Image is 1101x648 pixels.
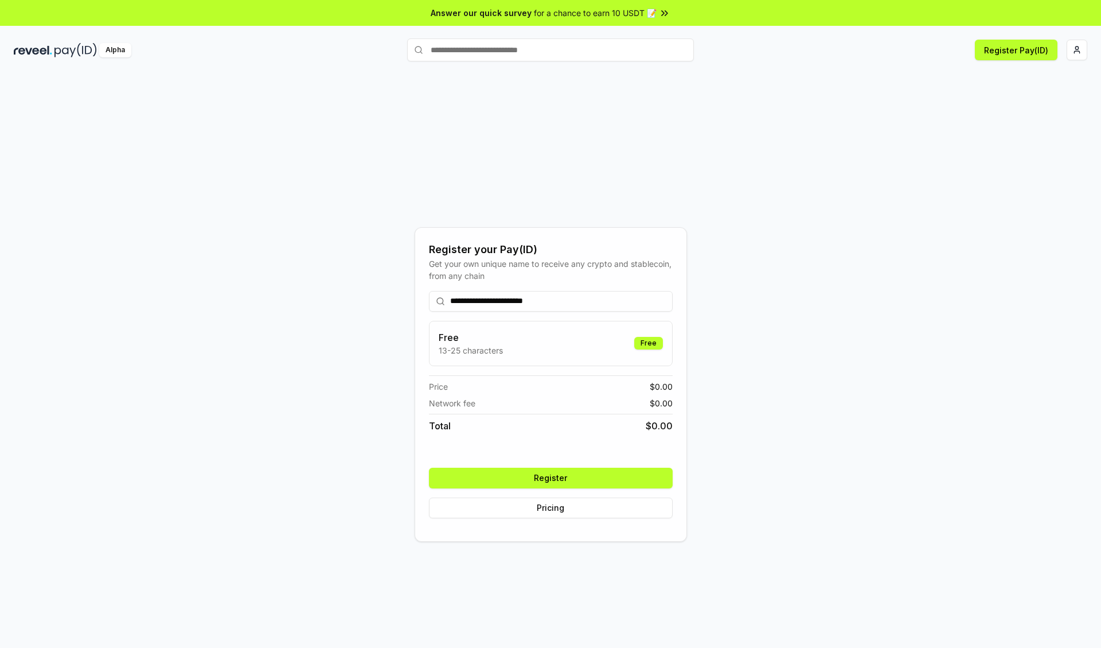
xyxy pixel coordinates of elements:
[429,381,448,393] span: Price
[54,43,97,57] img: pay_id
[429,498,673,518] button: Pricing
[431,7,532,19] span: Answer our quick survey
[99,43,131,57] div: Alpha
[650,381,673,393] span: $ 0.00
[534,7,657,19] span: for a chance to earn 10 USDT 📝
[646,419,673,433] span: $ 0.00
[429,258,673,282] div: Get your own unique name to receive any crypto and stablecoin, from any chain
[439,331,503,344] h3: Free
[429,242,673,258] div: Register your Pay(ID)
[429,397,475,409] span: Network fee
[439,344,503,356] p: 13-25 characters
[429,468,673,488] button: Register
[650,397,673,409] span: $ 0.00
[634,337,663,350] div: Free
[975,40,1057,60] button: Register Pay(ID)
[429,419,451,433] span: Total
[14,43,52,57] img: reveel_dark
